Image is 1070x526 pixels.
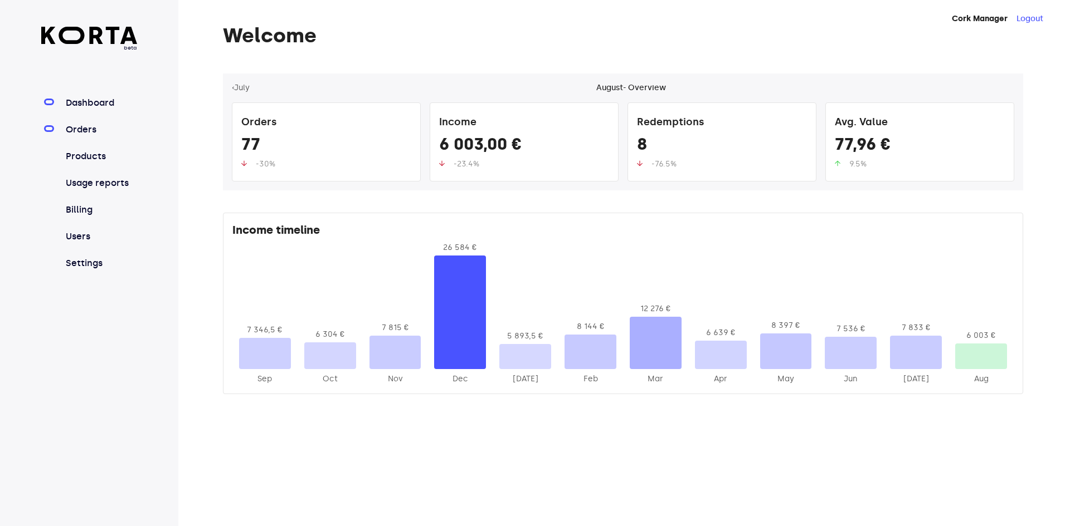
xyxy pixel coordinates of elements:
[232,82,250,94] button: ‹July
[232,222,1014,242] div: Income timeline
[64,123,138,136] a: Orders
[64,203,138,217] a: Billing
[565,321,616,332] div: 8 144 €
[64,257,138,270] a: Settings
[454,159,479,169] span: -23.4%
[825,323,877,335] div: 7 536 €
[439,112,609,134] div: Income
[565,373,616,385] div: 2025-Feb
[760,373,812,385] div: 2025-May
[651,159,677,169] span: -76.5%
[637,134,807,159] div: 8
[695,327,747,338] div: 6 639 €
[825,373,877,385] div: 2025-Jun
[637,112,807,134] div: Redemptions
[835,134,1005,159] div: 77,96 €
[596,82,666,94] div: August - Overview
[256,159,275,169] span: -30%
[849,159,867,169] span: 9.5%
[630,373,682,385] div: 2025-Mar
[304,373,356,385] div: 2024-Oct
[835,112,1005,134] div: Avg. Value
[434,373,486,385] div: 2024-Dec
[637,160,643,166] img: up
[241,112,411,134] div: Orders
[630,303,682,314] div: 12 276 €
[41,44,138,52] span: beta
[499,331,551,342] div: 5 893,5 €
[955,330,1007,341] div: 6 003 €
[223,24,1023,47] h1: Welcome
[439,134,609,159] div: 6 003,00 €
[434,242,486,253] div: 26 584 €
[890,322,942,333] div: 7 833 €
[369,373,421,385] div: 2024-Nov
[64,176,138,190] a: Usage reports
[1016,13,1043,24] button: Logout
[41,27,138,52] a: beta
[239,373,291,385] div: 2024-Sep
[369,322,421,333] div: 7 815 €
[64,230,138,243] a: Users
[241,134,411,159] div: 77
[304,329,356,340] div: 6 304 €
[952,14,1008,23] strong: Cork Manager
[64,96,138,110] a: Dashboard
[835,160,840,166] img: up
[695,373,747,385] div: 2025-Apr
[41,27,138,44] img: Korta
[439,160,445,166] img: up
[890,373,942,385] div: 2025-Jul
[955,373,1007,385] div: 2025-Aug
[64,150,138,163] a: Products
[241,160,247,166] img: up
[499,373,551,385] div: 2025-Jan
[760,320,812,331] div: 8 397 €
[239,325,291,336] div: 7 346,5 €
